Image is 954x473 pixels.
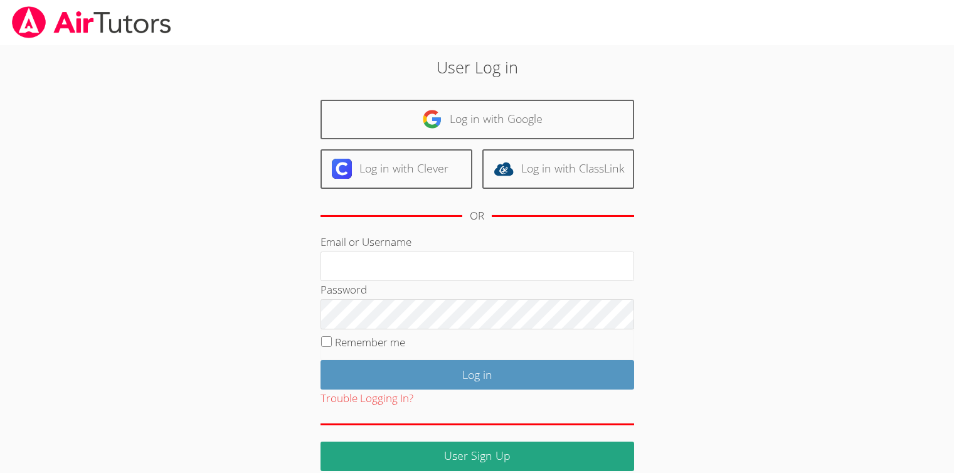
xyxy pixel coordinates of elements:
button: Trouble Logging In? [321,390,413,408]
img: classlink-logo-d6bb404cc1216ec64c9a2012d9dc4662098be43eaf13dc465df04b49fa7ab582.svg [494,159,514,179]
a: Log in with Google [321,100,634,139]
label: Password [321,282,367,297]
img: google-logo-50288ca7cdecda66e5e0955fdab243c47b7ad437acaf1139b6f446037453330a.svg [422,109,442,129]
a: Log in with Clever [321,149,472,189]
input: Log in [321,360,634,390]
img: clever-logo-6eab21bc6e7a338710f1a6ff85c0baf02591cd810cc4098c63d3a4b26e2feb20.svg [332,159,352,179]
label: Email or Username [321,235,411,249]
h2: User Log in [220,55,734,79]
a: User Sign Up [321,442,634,471]
label: Remember me [335,335,405,349]
div: OR [470,207,484,225]
img: airtutors_banner-c4298cdbf04f3fff15de1276eac7730deb9818008684d7c2e4769d2f7ddbe033.png [11,6,172,38]
a: Log in with ClassLink [482,149,634,189]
